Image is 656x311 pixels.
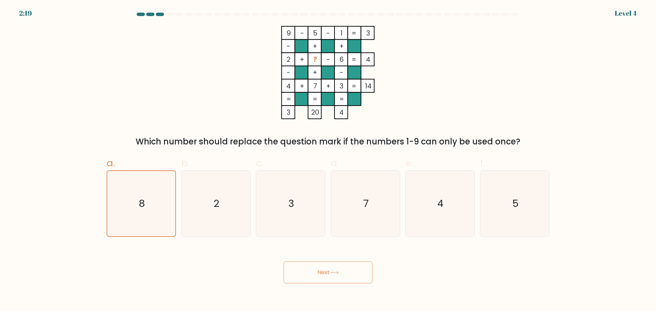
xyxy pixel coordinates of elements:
[311,108,319,117] tspan: 20
[313,68,317,77] tspan: +
[284,261,372,283] button: Next
[512,197,519,210] text: 5
[313,55,317,64] tspan: ?
[287,108,290,117] tspan: 3
[287,29,291,38] tspan: 9
[287,68,290,77] tspan: -
[107,156,115,170] span: a.
[406,156,413,170] span: e.
[256,156,263,170] span: c.
[339,41,344,51] tspan: +
[139,197,145,210] text: 8
[366,55,371,64] tspan: 4
[287,41,290,51] tspan: -
[300,29,304,38] tspan: -
[615,8,637,18] div: Level 4
[326,81,331,91] tspan: +
[313,41,317,51] tspan: +
[313,81,317,91] tspan: 7
[331,156,339,170] span: d.
[313,29,317,38] tspan: 5
[363,197,369,210] text: 7
[300,55,305,64] tspan: +
[352,55,356,64] tspan: =
[340,68,343,77] tspan: -
[286,81,291,91] tspan: 4
[438,197,444,210] text: 4
[339,95,344,104] tspan: =
[288,197,294,210] text: 3
[111,136,545,148] div: Which number should replace the question mark if the numbers 1-9 can only be used once?
[300,81,305,91] tspan: +
[340,81,343,91] tspan: 3
[352,29,356,38] tspan: =
[313,95,317,104] tspan: =
[181,156,190,170] span: b.
[367,29,370,38] tspan: 3
[352,81,356,91] tspan: =
[340,55,344,64] tspan: 6
[327,29,330,38] tspan: -
[19,8,32,18] div: 2:19
[214,197,219,210] text: 2
[287,55,290,64] tspan: 2
[365,81,372,91] tspan: 14
[480,156,485,170] span: f.
[340,29,343,38] tspan: 1
[327,55,330,64] tspan: -
[286,95,291,104] tspan: =
[339,108,344,117] tspan: 4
